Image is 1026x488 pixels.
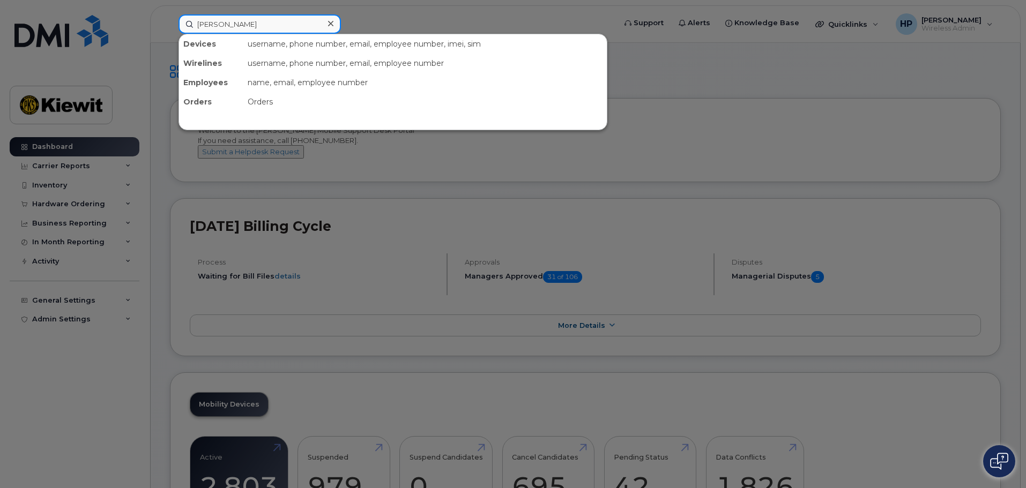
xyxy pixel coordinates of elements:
[243,34,607,54] div: username, phone number, email, employee number, imei, sim
[179,54,243,73] div: Wirelines
[179,92,243,111] div: Orders
[179,73,243,92] div: Employees
[243,92,607,111] div: Orders
[179,34,243,54] div: Devices
[243,54,607,73] div: username, phone number, email, employee number
[243,73,607,92] div: name, email, employee number
[990,453,1008,470] img: Open chat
